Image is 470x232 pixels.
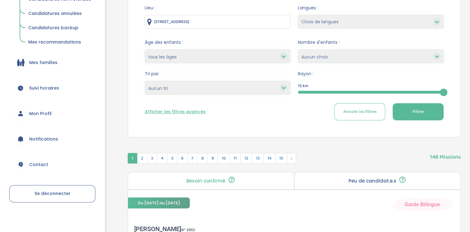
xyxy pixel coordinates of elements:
span: Candidatures annulées [28,10,82,16]
span: 9 [208,153,218,164]
span: Garde Bilingue [404,201,440,208]
span: Candidatures backup [28,25,78,31]
button: Afficher les filtres avancés [145,109,206,115]
span: 10 [218,153,230,164]
span: Tri par: [145,71,290,77]
span: 1 [128,153,137,164]
span: 2 [137,153,147,164]
span: 6 [177,153,188,164]
a: Suivi horaires [9,77,95,99]
span: Notifications [29,136,58,142]
p: Peu de candidat.e.s [348,179,396,183]
span: Contact [29,161,48,168]
span: Lieu : [145,5,290,11]
span: Annuler les filtres [343,109,376,115]
a: Candidatures annulées [24,8,95,20]
span: 14 [263,153,276,164]
a: Mon Profil [9,102,95,125]
span: 15 km [298,83,308,89]
a: Mes familles [9,51,95,74]
a: Candidatures backup [24,22,95,34]
span: Suivi horaires [29,85,59,91]
span: 4 [157,153,167,164]
p: Besoin confirmé [186,179,225,183]
span: Mes familles [29,59,57,66]
a: Mes recommandations [24,36,95,48]
span: Se déconnecter [34,190,71,197]
span: 5 [167,153,177,164]
input: Ville ou code postale [145,15,290,29]
a: Notifications [9,128,95,150]
span: Mes recommandations [28,39,81,45]
a: Se déconnecter [9,185,95,202]
span: 15 [275,153,287,164]
span: Filtrer [413,109,424,115]
span: Suivant » [287,153,296,164]
span: 7 [187,153,198,164]
span: 3 [147,153,157,164]
button: Annuler les filtres [334,103,385,120]
a: Contact [9,153,95,176]
span: 148 Missions [430,147,461,161]
span: Nombre d'enfants : [298,39,444,46]
span: 13 [252,153,264,164]
span: Du [DATE] au [DATE] [128,197,190,208]
button: Filtrer [393,103,444,120]
span: Âge des enfants : [145,39,290,46]
span: Langues : [298,5,444,11]
span: 12 [240,153,252,164]
span: 11 [230,153,241,164]
span: 8 [197,153,208,164]
span: Rayon : [298,71,444,77]
span: Mon Profil [29,110,52,117]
